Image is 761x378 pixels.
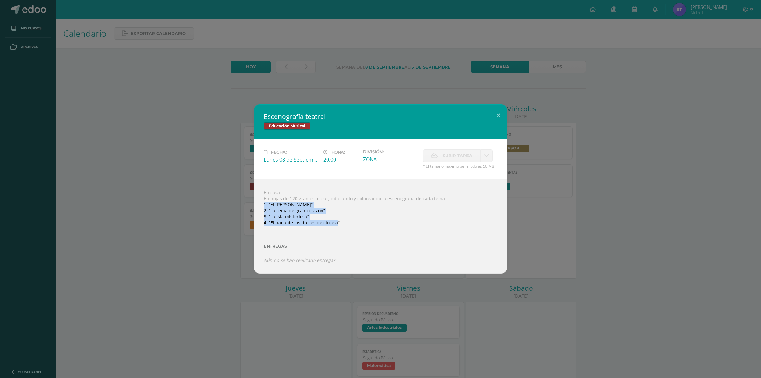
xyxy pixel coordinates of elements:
div: ZONA [363,156,418,163]
span: * El tamaño máximo permitido es 50 MB [423,163,497,169]
label: La fecha de entrega ha expirado [423,149,480,162]
span: Hora: [331,150,345,155]
button: Close (Esc) [489,104,507,126]
i: Aún no se han realizado entregas [264,257,335,263]
label: División: [363,149,418,154]
span: Educación Musical [264,122,310,130]
span: Subir tarea [443,150,472,162]
div: Lunes 08 de Septiembre [264,156,318,163]
div: 20:00 [323,156,358,163]
span: Fecha: [271,150,287,155]
label: Entregas [264,244,497,249]
a: La fecha de entrega ha expirado [480,149,493,162]
div: En casa En hojas de 120 gramos, crear, dibujando y coloreando la escenografía de cada tema: 1. “E... [254,179,507,273]
h2: Escenografía teatral [264,112,497,121]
